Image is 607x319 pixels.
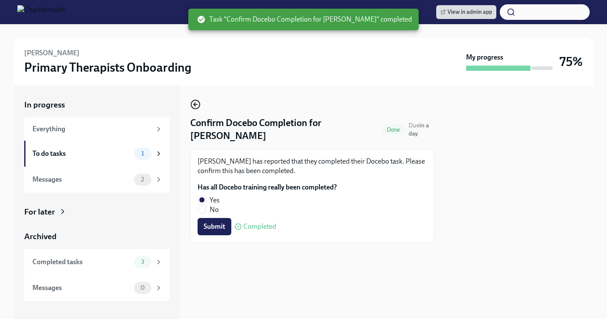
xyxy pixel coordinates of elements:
span: No [210,205,219,215]
img: CharlieHealth [17,5,65,19]
label: Has all Docebo training really been completed? [198,183,337,192]
h3: 75% [559,54,583,69]
a: Messages2 [24,167,169,193]
strong: My progress [466,53,503,62]
h6: [PERSON_NAME] [24,48,80,58]
span: Completed [243,223,276,230]
a: Archived [24,231,169,242]
a: Completed tasks3 [24,249,169,275]
span: 0 [135,284,150,291]
h3: Primary Therapists Onboarding [24,60,192,75]
span: Submit [204,222,225,231]
div: To do tasks [32,149,131,158]
a: View in admin app [436,5,496,19]
span: August 14th, 2025 09:00 [409,121,434,138]
h4: Confirm Docebo Completion for [PERSON_NAME] [190,117,378,142]
div: Everything [32,124,151,134]
span: 3 [136,259,150,265]
div: Messages [32,283,131,293]
p: [PERSON_NAME] has reported that they completed their Docebo task. Please confirm this has been co... [198,157,427,176]
span: Due [409,122,429,137]
div: For later [24,206,55,218]
span: Task "Confirm Docebo Completion for [PERSON_NAME]" completed [197,15,412,24]
div: Messages [32,175,131,184]
span: 1 [136,150,149,157]
a: Everything [24,117,169,141]
span: Done [382,126,406,133]
span: View in admin app [441,8,492,16]
a: For later [24,206,169,218]
div: Completed tasks [32,257,131,267]
a: Messages0 [24,275,169,301]
span: 2 [136,176,149,183]
button: Submit [198,218,231,235]
strong: in a day [409,122,429,137]
a: To do tasks1 [24,141,169,167]
span: Yes [210,196,220,205]
a: In progress [24,99,169,111]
